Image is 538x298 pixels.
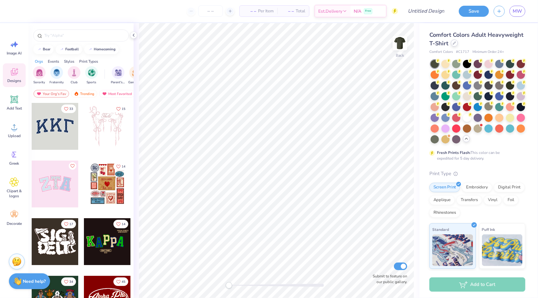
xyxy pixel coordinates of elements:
span: 34 [69,280,73,283]
button: filter button [50,66,64,85]
div: homecoming [94,48,116,51]
div: Print Type [429,170,525,177]
div: Embroidery [462,183,492,192]
div: Styles [64,59,74,64]
button: filter button [128,66,143,85]
span: Puff Ink [482,226,495,233]
div: filter for Parent's Weekend [111,66,125,85]
div: Accessibility label [226,282,232,288]
div: Orgs [35,59,43,64]
span: Est. Delivery [318,8,342,15]
span: 17 [69,223,73,226]
button: bear [33,45,54,54]
button: Like [61,277,76,286]
div: football [66,48,79,51]
button: filter button [33,66,46,85]
span: Fraternity [50,80,64,85]
span: N/A [354,8,361,15]
div: filter for Sports [85,66,98,85]
span: Comfort Colors [429,49,453,55]
span: Decorate [7,221,22,226]
div: Trending [71,90,97,98]
span: # C1717 [456,49,469,55]
button: homecoming [84,45,119,54]
div: filter for Club [68,66,80,85]
div: Foil [503,195,518,205]
div: Screen Print [429,183,460,192]
button: filter button [68,66,80,85]
div: Events [48,59,59,64]
img: Fraternity Image [53,69,60,76]
span: – – [281,8,294,15]
span: 14 [122,165,125,168]
div: Back [396,53,404,58]
div: Applique [429,195,455,205]
div: Transfers [457,195,482,205]
label: Submit to feature on our public gallery. [369,273,407,285]
img: most_fav.gif [102,92,107,96]
span: 33 [69,107,73,111]
img: most_fav.gif [36,92,41,96]
div: Digital Print [494,183,525,192]
span: Minimum Order: 24 + [472,49,504,55]
div: filter for Game Day [128,66,143,85]
span: Parent's Weekend [111,80,125,85]
span: Standard [432,226,449,233]
div: Vinyl [484,195,502,205]
img: Club Image [71,69,78,76]
img: Puff Ink [482,234,523,266]
span: Free [365,9,371,13]
div: Rhinestones [429,208,460,218]
div: Your Org's Fav [34,90,69,98]
span: Per Item [258,8,274,15]
div: filter for Fraternity [50,66,64,85]
input: – – [198,5,223,17]
img: trend_line.gif [88,48,93,51]
span: – – [244,8,256,15]
button: Like [61,105,76,113]
button: Like [113,277,128,286]
span: Game Day [128,80,143,85]
input: Try "Alpha" [44,32,125,39]
a: MW [510,6,525,17]
button: Like [113,220,128,228]
span: Total [296,8,305,15]
div: bear [43,48,51,51]
span: 45 [122,280,125,283]
span: 15 [122,107,125,111]
span: Add Text [7,106,22,111]
button: football [56,45,82,54]
button: Like [61,220,76,228]
span: Designs [7,78,21,83]
img: Back [394,37,406,49]
span: Comfort Colors Adult Heavyweight T-Shirt [429,31,523,47]
span: MW [513,8,522,15]
strong: Fresh Prints Flash: [437,150,471,155]
img: Game Day Image [132,69,139,76]
div: filter for Sorority [33,66,46,85]
button: Like [113,162,128,171]
img: trend_line.gif [59,48,64,51]
img: Standard [432,234,473,266]
div: Most Favorited [99,90,135,98]
img: trend_line.gif [37,48,42,51]
span: Sorority [34,80,45,85]
button: Like [69,162,76,170]
button: filter button [85,66,98,85]
button: Save [459,6,489,17]
button: filter button [111,66,125,85]
img: Parent's Weekend Image [115,69,122,76]
img: Sports Image [88,69,95,76]
button: Like [113,105,128,113]
div: Print Types [79,59,98,64]
span: 14 [122,223,125,226]
img: trending.gif [74,92,79,96]
span: Upload [8,133,21,138]
div: This color can be expedited for 5 day delivery. [437,150,515,161]
span: Club [71,80,78,85]
strong: Need help? [23,278,46,284]
span: Greek [9,161,19,166]
span: Image AI [7,51,22,56]
span: Clipart & logos [4,188,25,199]
img: Sorority Image [36,69,43,76]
